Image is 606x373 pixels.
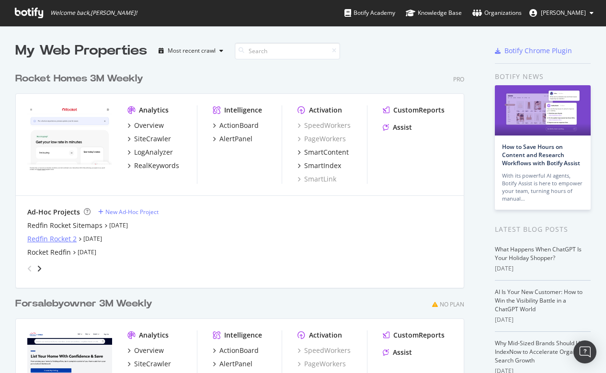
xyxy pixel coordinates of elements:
a: Forsalebyowner 3M Weekly [15,297,156,311]
div: AlertPanel [219,359,252,369]
div: Pro [453,75,464,83]
div: [DATE] [495,264,591,273]
a: CustomReports [383,330,445,340]
a: AlertPanel [213,359,252,369]
div: Organizations [472,8,522,18]
a: SmartContent [297,147,349,157]
div: Latest Blog Posts [495,224,591,235]
a: SpeedWorkers [297,346,351,355]
div: CustomReports [393,330,445,340]
a: Overview [127,121,164,130]
a: Rocket Redfin [27,248,71,257]
a: ActionBoard [213,121,259,130]
div: Activation [309,105,342,115]
img: www.rocket.com [27,105,112,173]
div: Rocket Homes 3M Weekly [15,72,143,86]
a: AlertPanel [213,134,252,144]
img: How to Save Hours on Content and Research Workflows with Botify Assist [495,85,591,136]
div: Overview [134,121,164,130]
div: Most recent crawl [168,48,216,54]
div: Activation [309,330,342,340]
a: [DATE] [78,248,96,256]
div: Analytics [139,330,169,340]
div: Assist [393,348,412,357]
a: Redfin Rocket 2 [27,234,77,244]
a: Redfin Rocket Sitemaps [27,221,103,230]
div: My Web Properties [15,41,147,60]
a: [DATE] [83,235,102,243]
div: Knowledge Base [406,8,462,18]
div: Ad-Hoc Projects [27,207,80,217]
a: SmartLink [297,174,336,184]
div: Forsalebyowner 3M Weekly [15,297,152,311]
div: With its powerful AI agents, Botify Assist is here to empower your team, turning hours of manual… [502,172,583,203]
div: Botify Chrome Plugin [504,46,572,56]
a: Rocket Homes 3M Weekly [15,72,147,86]
div: SmartIndex [304,161,341,170]
a: SiteCrawler [127,134,171,144]
a: Assist [383,123,412,132]
div: Botify Academy [344,8,395,18]
a: Overview [127,346,164,355]
div: ActionBoard [219,346,259,355]
div: Overview [134,346,164,355]
a: Botify Chrome Plugin [495,46,572,56]
div: Analytics [139,105,169,115]
div: [DATE] [495,316,591,324]
a: SpeedWorkers [297,121,351,130]
button: [PERSON_NAME] [522,5,601,21]
a: PageWorkers [297,359,346,369]
div: LogAnalyzer [134,147,173,157]
a: New Ad-Hoc Project [98,208,159,216]
div: ActionBoard [219,121,259,130]
a: [DATE] [109,221,128,229]
a: Why Mid-Sized Brands Should Use IndexNow to Accelerate Organic Search Growth [495,339,586,364]
input: Search [235,43,340,59]
span: Welcome back, [PERSON_NAME] ! [50,9,137,17]
div: Botify news [495,71,591,82]
div: No Plan [440,300,464,308]
a: Assist [383,348,412,357]
div: Intelligence [224,330,262,340]
span: Norma Moras [541,9,586,17]
a: CustomReports [383,105,445,115]
div: Intelligence [224,105,262,115]
a: SiteCrawler [127,359,171,369]
div: Open Intercom Messenger [573,340,596,363]
button: Most recent crawl [155,43,227,58]
div: SiteCrawler [134,359,171,369]
div: SmartContent [304,147,349,157]
div: SiteCrawler [134,134,171,144]
a: How to Save Hours on Content and Research Workflows with Botify Assist [502,143,580,167]
a: AI Is Your New Customer: How to Win the Visibility Battle in a ChatGPT World [495,288,583,313]
a: LogAnalyzer [127,147,173,157]
div: Assist [393,123,412,132]
a: SmartIndex [297,161,341,170]
div: New Ad-Hoc Project [105,208,159,216]
a: PageWorkers [297,134,346,144]
a: ActionBoard [213,346,259,355]
a: What Happens When ChatGPT Is Your Holiday Shopper? [495,245,582,262]
div: RealKeywords [134,161,179,170]
div: angle-right [36,264,43,273]
div: AlertPanel [219,134,252,144]
div: CustomReports [393,105,445,115]
a: RealKeywords [127,161,179,170]
div: angle-left [23,261,36,276]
